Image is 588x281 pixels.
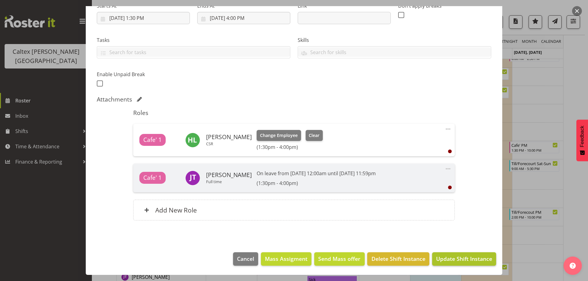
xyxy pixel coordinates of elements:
label: Tasks [97,36,290,44]
button: Feedback - Show survey [576,120,588,161]
button: Update Shift Instance [432,252,496,266]
h6: (1:30pm - 4:00pm) [257,144,323,150]
input: Search for skills [298,47,491,57]
button: Change Employee [257,130,301,141]
span: Send Mass offer [318,255,360,263]
label: Skills [298,36,491,44]
button: Send Mass offer [314,252,364,266]
p: CSR [206,141,252,146]
button: Mass Assigment [261,252,311,266]
p: On leave from [DATE] 12:00am until [DATE] 11:59pm [257,170,376,177]
input: Click to select... [97,12,190,24]
span: Cancel [237,255,254,263]
img: john-clywdd-tredrea11377.jpg [185,171,200,185]
p: Full time [206,179,252,184]
h6: [PERSON_NAME] [206,134,252,140]
h6: (1:30pm - 4:00pm) [257,180,376,186]
span: Delete Shift Instance [371,255,425,263]
h6: [PERSON_NAME] [206,172,252,178]
h6: Add New Role [155,206,197,214]
span: Clear [309,132,319,139]
span: Mass Assigment [265,255,307,263]
label: Enable Unpaid Break [97,71,190,78]
input: Click to select... [197,12,290,24]
button: Delete Shift Instance [367,252,429,266]
span: Cafe' 1 [143,135,162,144]
img: hayden-lewis10958.jpg [185,133,200,147]
h5: Roles [133,109,454,116]
span: Feedback [579,126,585,147]
div: User is clocked out [448,186,452,189]
button: Clear [306,130,323,141]
button: Cancel [233,252,258,266]
h5: Attachments [97,96,132,103]
span: Update Shift Instance [436,255,492,263]
span: Change Employee [260,132,298,139]
div: User is clocked out [448,150,452,153]
span: Cafe' 1 [143,173,162,182]
img: help-xxl-2.png [570,263,576,269]
input: Search for tasks [97,47,290,57]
